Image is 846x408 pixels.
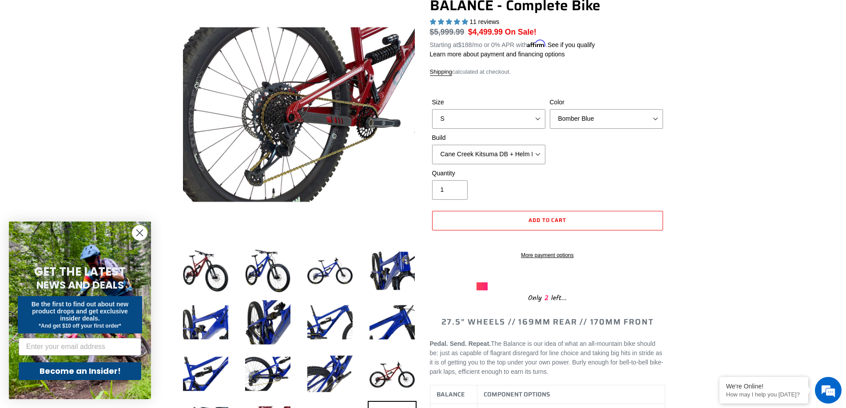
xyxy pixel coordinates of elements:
s: $5,999.99 [430,28,465,36]
span: $4,499.99 [468,28,503,36]
img: Load image into Gallery viewer, BALANCE - Complete Bike [181,349,230,398]
span: $188 [458,41,472,48]
textarea: Type your message and hit 'Enter' [4,242,169,273]
img: Load image into Gallery viewer, BALANCE - Complete Bike [306,246,354,295]
span: Affirm [527,40,546,48]
img: Load image into Gallery viewer, BALANCE - Complete Bike [368,298,417,347]
h2: 27.5" WHEELS // 169MM REAR // 170MM FRONT [430,317,665,327]
div: Navigation go back [10,49,23,62]
div: We're Online! [726,383,802,390]
img: Load image into Gallery viewer, BALANCE - Complete Bike [243,349,292,398]
img: Load image into Gallery viewer, BALANCE - Complete Bike [181,246,230,295]
img: Load image into Gallery viewer, BALANCE - Complete Bike [243,246,292,295]
button: Add to cart [432,211,663,230]
span: On Sale! [505,26,536,38]
span: *And get $10 off your first order* [39,323,121,329]
span: Add to cart [528,216,567,224]
button: Close dialog [132,225,147,241]
th: BALANCE [430,385,477,404]
span: 11 reviews [469,18,499,25]
img: Load image into Gallery viewer, BALANCE - Complete Bike [368,246,417,295]
a: Learn more about payment and financing options [430,51,565,58]
p: The Balance is our idea of what an all-mountain bike should be: just as capable of flagrant disre... [430,339,665,376]
label: Build [432,133,545,143]
a: Shipping [430,68,453,76]
div: Chat with us now [60,50,163,61]
span: Be the first to find out about new product drops and get exclusive insider deals. [32,301,129,322]
label: Size [432,98,545,107]
div: calculated at checkout. [430,67,665,76]
div: Minimize live chat window [146,4,167,26]
p: Starting at /mo or 0% APR with . [430,38,595,50]
p: How may I help you today? [726,391,802,398]
label: Color [550,98,663,107]
button: Become an Insider! [19,362,141,380]
div: Only left... [477,290,619,304]
a: See if you qualify - Learn more about Affirm Financing (opens in modal) [548,41,595,48]
img: Load image into Gallery viewer, BALANCE - Complete Bike [181,298,230,347]
label: Quantity [432,169,545,178]
img: Load image into Gallery viewer, BALANCE - Complete Bike [306,298,354,347]
span: GET THE LATEST [34,264,126,280]
img: Load image into Gallery viewer, BALANCE - Complete Bike [243,298,292,347]
img: d_696896380_company_1647369064580_696896380 [28,44,51,67]
a: More payment options [432,251,663,259]
span: 5.00 stars [430,18,470,25]
input: Enter your email address [19,338,141,356]
b: Pedal. Send. Repeat. [430,340,491,347]
span: We're online! [52,112,123,202]
img: Load image into Gallery viewer, BALANCE - Complete Bike [368,349,417,398]
img: Load image into Gallery viewer, BALANCE - Complete Bike [306,349,354,398]
span: NEWS AND DEALS [36,278,124,292]
span: 2 [542,293,551,304]
th: COMPONENT OPTIONS [477,385,665,404]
